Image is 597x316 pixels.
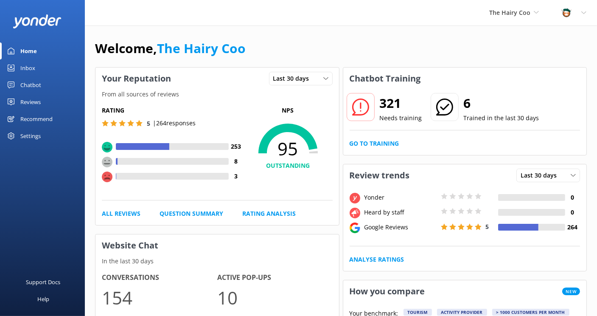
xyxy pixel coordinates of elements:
[565,208,580,217] h4: 0
[350,139,399,148] a: Go to Training
[102,272,217,283] h4: Conversations
[343,164,416,186] h3: Review trends
[95,90,339,99] p: From all sources of reviews
[565,223,580,232] h4: 264
[362,193,439,202] div: Yonder
[20,110,53,127] div: Recommend
[244,161,333,170] h4: OUTSTANDING
[95,257,339,266] p: In the last 30 days
[521,171,562,180] span: Last 30 days
[380,93,422,113] h2: 321
[229,142,244,151] h4: 253
[350,255,404,264] a: Analyse Ratings
[217,272,333,283] h4: Active Pop-ups
[20,76,41,93] div: Chatbot
[242,209,296,218] a: Rating Analysis
[102,106,244,115] h5: Rating
[217,283,333,312] p: 10
[492,309,569,316] div: > 1000 customers per month
[229,172,244,181] h4: 3
[20,42,37,59] div: Home
[464,93,539,113] h2: 6
[343,68,427,90] h3: Chatbot Training
[362,223,439,232] div: Google Reviews
[95,234,339,257] h3: Website Chat
[562,288,580,295] span: New
[20,59,35,76] div: Inbox
[20,93,41,110] div: Reviews
[153,118,196,128] p: | 264 responses
[343,280,432,302] h3: How you compare
[37,291,49,308] div: Help
[486,223,489,231] span: 5
[160,209,223,218] a: Question Summary
[244,138,333,159] span: 95
[362,208,439,217] div: Heard by staff
[489,8,530,17] span: The Hairy Coo
[26,274,61,291] div: Support Docs
[157,39,246,57] a: The Hairy Coo
[13,14,62,28] img: yonder-white-logo.png
[273,74,314,83] span: Last 30 days
[20,127,41,144] div: Settings
[95,68,177,90] h3: Your Reputation
[560,6,573,19] img: 457-1738239164.png
[565,193,580,202] h4: 0
[437,309,487,316] div: Activity Provider
[229,157,244,166] h4: 8
[244,106,333,115] p: NPS
[102,209,140,218] a: All Reviews
[102,283,217,312] p: 154
[404,309,432,316] div: Tourism
[95,38,246,59] h1: Welcome,
[464,113,539,123] p: Trained in the last 30 days
[147,119,150,127] span: 5
[380,113,422,123] p: Needs training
